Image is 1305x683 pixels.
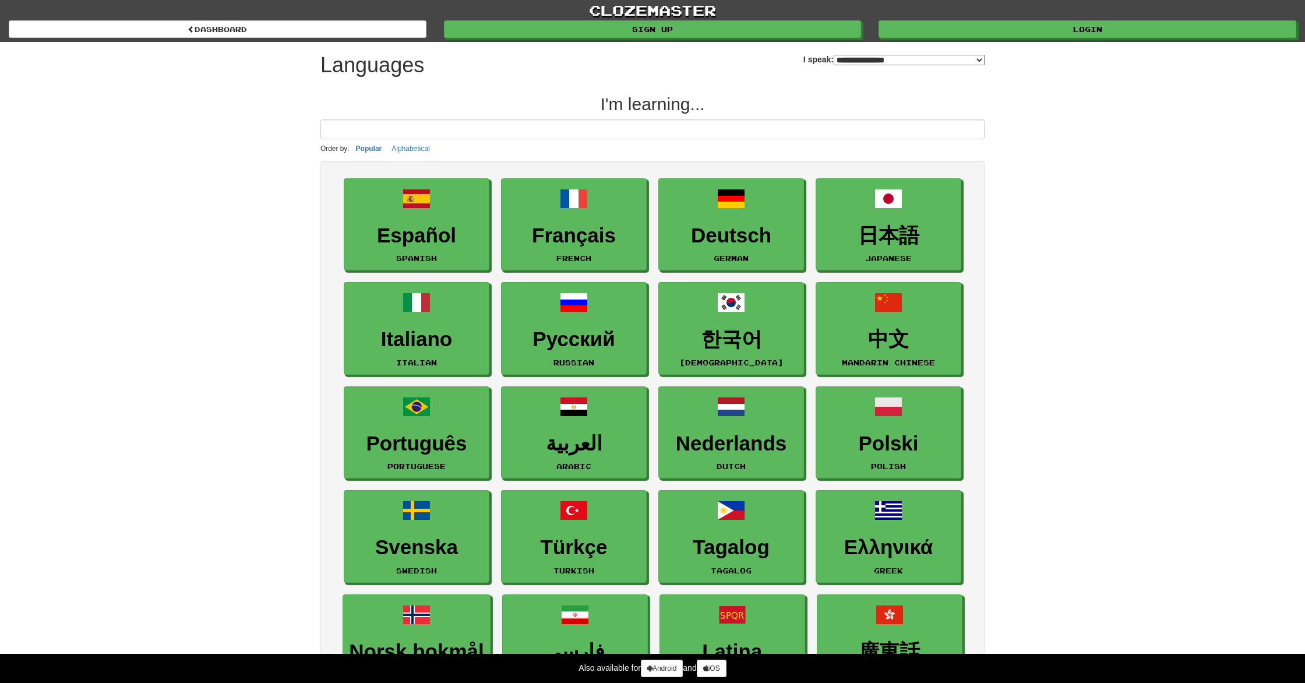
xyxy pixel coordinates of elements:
h3: Latina [666,640,799,663]
a: 中文Mandarin Chinese [816,282,961,375]
h3: 廣東話 [823,640,956,663]
a: NederlandsDutch [658,386,804,479]
small: Japanese [865,254,912,262]
h3: فارسی [509,640,641,663]
a: iOS [697,660,726,677]
h3: 한국어 [665,328,798,351]
select: I speak: [834,55,985,65]
small: Greek [874,566,903,575]
h3: 日本語 [822,224,955,247]
a: العربيةArabic [501,386,647,479]
small: Russian [553,358,594,367]
small: Spanish [396,254,437,262]
h3: 中文 [822,328,955,351]
h3: Русский [507,328,640,351]
small: Mandarin Chinese [842,358,935,367]
small: German [714,254,749,262]
small: Polish [871,462,906,470]
button: Alphabetical [388,142,433,155]
h3: Ελληνικά [822,536,955,559]
button: Popular [352,142,386,155]
a: ItalianoItalian [344,282,489,375]
h3: Svenska [350,536,483,559]
h3: العربية [507,432,640,455]
small: Tagalog [711,566,752,575]
small: Italian [396,358,437,367]
a: TagalogTagalog [658,490,804,583]
small: French [556,254,591,262]
h3: Italiano [350,328,483,351]
h2: I'm learning... [320,94,985,114]
h1: Languages [320,54,424,77]
a: Login [879,20,1296,38]
a: DeutschGerman [658,178,804,271]
h3: Polski [822,432,955,455]
a: 한국어[DEMOGRAPHIC_DATA] [658,282,804,375]
a: PortuguêsPortuguese [344,386,489,479]
a: SvenskaSwedish [344,490,489,583]
small: Arabic [556,462,591,470]
a: dashboard [9,20,426,38]
h3: Français [507,224,640,247]
small: [DEMOGRAPHIC_DATA] [679,358,784,367]
a: 日本語Japanese [816,178,961,271]
a: TürkçeTurkish [501,490,647,583]
a: EspañolSpanish [344,178,489,271]
a: РусскийRussian [501,282,647,375]
a: Android [641,660,683,677]
a: Sign up [444,20,862,38]
small: Dutch [717,462,746,470]
small: Swedish [396,566,437,575]
h3: Português [350,432,483,455]
a: ΕλληνικάGreek [816,490,961,583]
h3: Norsk bokmål [349,640,484,663]
h3: Deutsch [665,224,798,247]
small: Order by: [320,145,350,153]
a: PolskiPolish [816,386,961,479]
small: Turkish [553,566,594,575]
h3: Español [350,224,483,247]
h3: Türkçe [507,536,640,559]
small: Portuguese [387,462,446,470]
h3: Nederlands [665,432,798,455]
label: I speak: [803,54,985,65]
h3: Tagalog [665,536,798,559]
a: FrançaisFrench [501,178,647,271]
